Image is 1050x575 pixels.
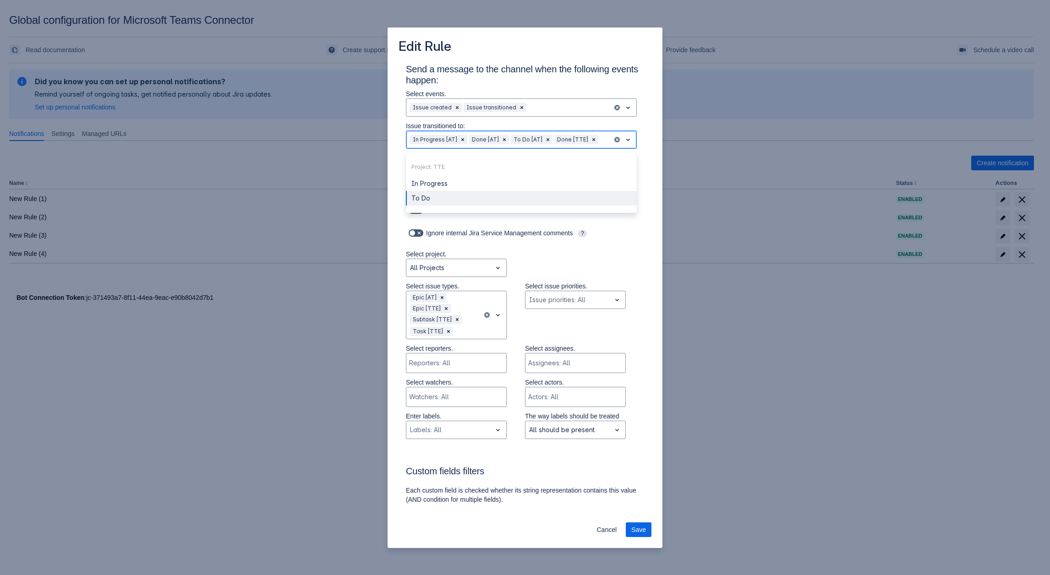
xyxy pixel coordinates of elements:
div: In Progress [406,176,637,191]
span: Clear [454,316,461,323]
div: Remove Done [AT] [500,135,509,144]
th: Matching Strategy [547,513,618,525]
span: Cancel [596,522,617,537]
p: Select watchers. [406,378,507,387]
span: open [623,134,634,145]
p: Select reporters. [406,344,507,353]
span: open [492,424,503,435]
p: Select issue priorities. [525,282,626,291]
div: Issue transitioned [464,103,517,112]
p: Each custom field is checked whether its string representation contains this value (AND condition... [406,486,644,504]
span: Clear [445,328,452,335]
div: To Do [406,191,637,206]
div: Task [TTE] [410,327,444,336]
span: Clear [438,294,446,301]
div: Subtask [TTE] [410,315,453,324]
h3: Send a message to the channel when the following events happen: [406,64,644,89]
div: Remove Epic [TTE] [442,304,451,313]
span: Save [631,522,646,537]
div: Remove Issue created [453,103,462,112]
div: Epic [AT] [410,293,437,302]
span: Clear [518,104,525,111]
div: Remove Subtask [TTE] [453,315,462,324]
span: Clear [459,136,466,143]
span: open [492,262,503,273]
span: Clear [501,136,508,143]
div: Remove In Progress [AT] [458,135,467,144]
span: open [612,424,623,435]
p: Select assignees. [525,344,626,353]
button: Save [626,522,651,537]
div: To Do [AT] [511,135,543,144]
span: ? [578,230,587,237]
h3: Custom fields filters [406,466,644,480]
button: clear [483,311,491,319]
div: Remove Issue transitioned [517,103,526,112]
div: Done [TTE] [554,135,589,144]
div: Remove Epic [AT] [437,293,447,302]
div: Remove Task [TTE] [444,327,453,336]
p: Select events. [406,89,637,98]
p: The way labels should be treated [525,412,626,421]
p: Select actors. [525,378,626,387]
div: In Progress [AT] [410,135,458,144]
button: clear [613,104,621,111]
span: Clear [544,136,552,143]
p: Enter labels. [406,412,507,421]
div: Ignore internal Jira Service Management comments [406,227,626,239]
span: open [623,102,634,113]
th: Filter value [476,513,547,525]
div: Done [AT] [469,135,500,144]
div: Remove Done [TTE] [589,135,598,144]
span: open [612,294,623,305]
div: Remove To Do [AT] [543,135,552,144]
button: clear [613,136,621,143]
button: Cancel [591,522,622,537]
span: open [492,309,503,320]
span: Clear [443,305,450,312]
h3: Edit Rule [399,38,451,56]
th: Field name [406,513,476,525]
div: Project: TTE [406,160,637,174]
div: Issue created [410,103,453,112]
p: Select project. [406,250,507,259]
span: Clear [590,136,597,143]
p: Select issue types. [406,282,507,291]
div: Epic [TTE] [410,304,442,313]
p: Issue transitioned to: [406,121,637,130]
span: Clear [454,104,461,111]
th: Actions [618,513,644,525]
